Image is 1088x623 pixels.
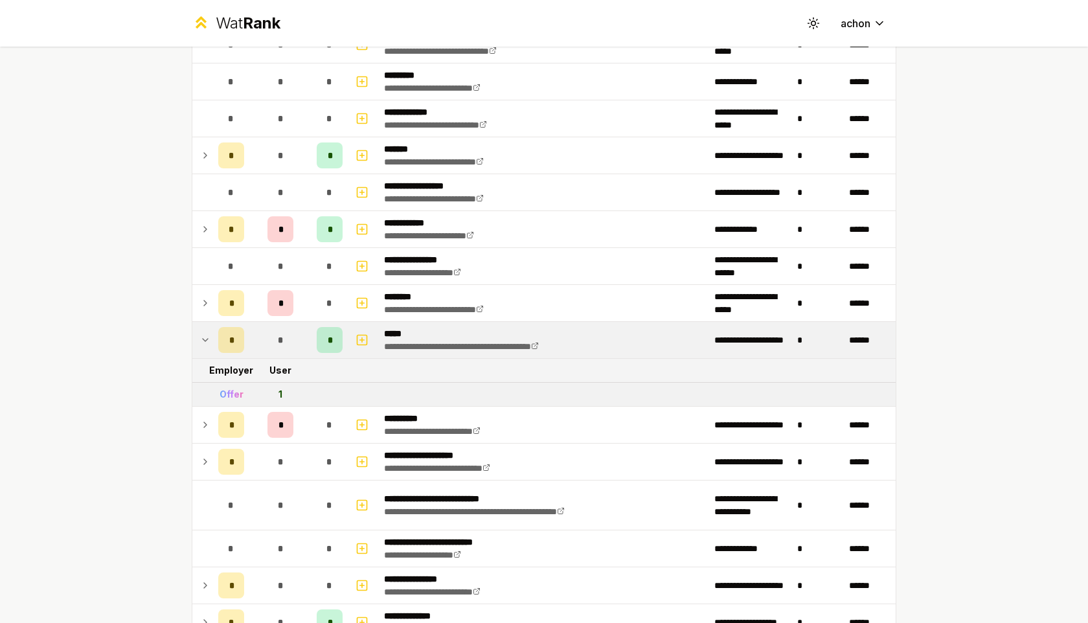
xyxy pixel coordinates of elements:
[243,14,280,32] span: Rank
[278,388,282,401] div: 1
[830,12,896,35] button: achon
[249,359,312,382] td: User
[841,16,870,31] span: achon
[192,13,280,34] a: WatRank
[213,359,249,382] td: Employer
[220,388,244,401] div: Offer
[216,13,280,34] div: Wat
